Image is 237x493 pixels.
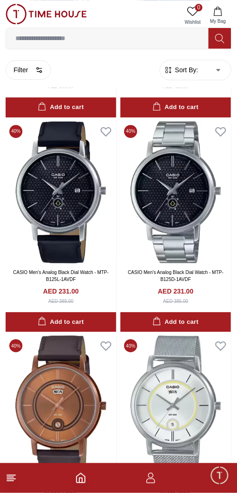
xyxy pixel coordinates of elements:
[164,65,198,75] button: Sort By:
[158,287,193,296] h4: AED 231.00
[181,4,204,27] a: 0Wishlist
[6,4,87,24] img: ...
[173,65,198,75] span: Sort By:
[13,270,109,282] a: CASIO Men's Analog Black Dial Watch - MTP-B125L-1AVDF
[6,312,116,332] button: Add to cart
[153,102,198,113] div: Add to cart
[153,317,198,328] div: Add to cart
[38,317,84,328] div: Add to cart
[9,339,22,352] span: 40 %
[120,312,231,332] button: Add to cart
[124,339,137,352] span: 40 %
[49,298,74,305] div: AED 385.00
[195,4,202,11] span: 0
[204,4,231,27] button: My Bag
[6,60,51,80] button: Filter
[209,466,230,486] div: Chat Widget
[128,270,223,282] a: CASIO Men's Analog Black Dial Watch - MTP-B125D-1AVDF
[6,97,116,117] button: Add to cart
[9,125,22,138] span: 40 %
[120,97,231,117] button: Add to cart
[120,121,231,263] img: CASIO Men's Analog Black Dial Watch - MTP-B125D-1AVDF
[43,287,78,296] h4: AED 231.00
[206,18,230,25] span: My Bag
[6,121,116,263] img: CASIO Men's Analog Black Dial Watch - MTP-B125L-1AVDF
[75,472,86,484] a: Home
[6,336,116,478] img: CASIO Men's Analog Brown Dial Watch - MTP-B120RL-5AVDF
[38,102,84,113] div: Add to cart
[181,19,204,26] span: Wishlist
[163,298,188,305] div: AED 385.00
[124,125,137,138] span: 40 %
[120,336,231,478] img: CASIO Men's Analog White Dial Watch - MTP-B120M-7AVDF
